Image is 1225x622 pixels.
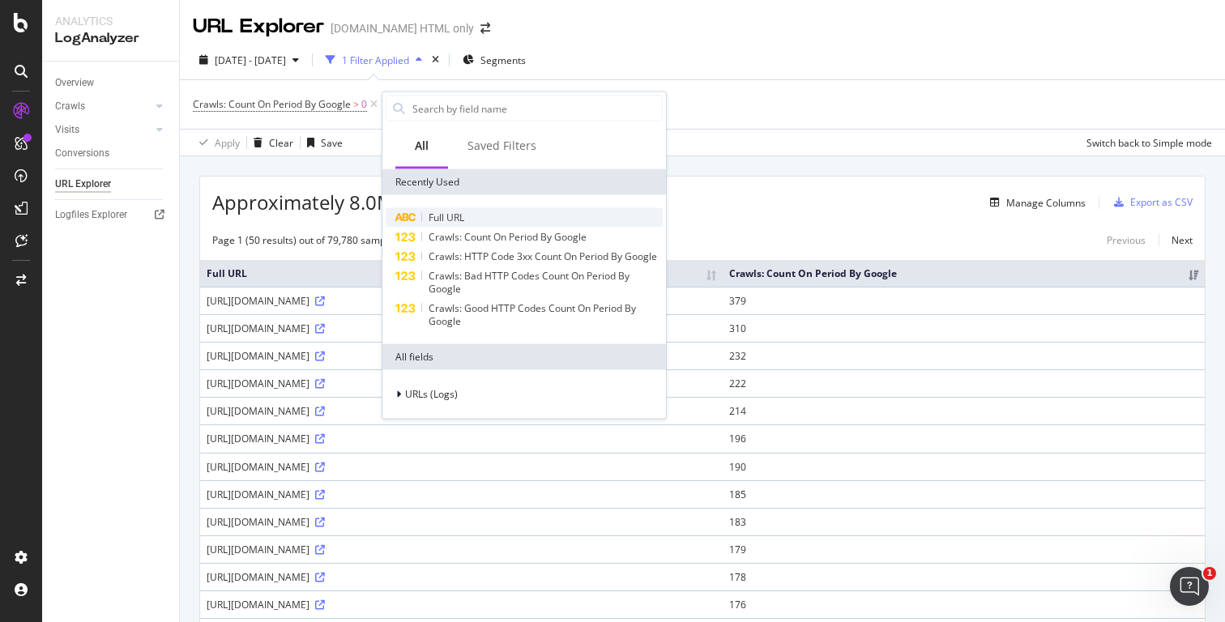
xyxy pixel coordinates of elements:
[321,136,343,150] div: Save
[55,98,85,115] div: Crawls
[429,301,636,328] span: Crawls: Good HTTP Codes Count On Period By Google
[723,314,1205,342] td: 310
[269,136,293,150] div: Clear
[723,590,1205,618] td: 176
[480,23,490,34] div: arrow-right-arrow-left
[723,424,1205,452] td: 196
[207,460,716,474] div: [URL][DOMAIN_NAME]
[381,95,446,114] button: Add Filter
[207,377,716,390] div: [URL][DOMAIN_NAME]
[207,432,716,445] div: [URL][DOMAIN_NAME]
[207,322,716,335] div: [URL][DOMAIN_NAME]
[1080,130,1212,155] button: Switch back to Simple mode
[331,20,474,36] div: [DOMAIN_NAME] HTML only
[207,543,716,556] div: [URL][DOMAIN_NAME]
[301,130,343,155] button: Save
[723,260,1205,287] th: Crawls: Count On Period By Google: activate to sort column ascending
[723,397,1205,424] td: 214
[319,47,429,73] button: 1 Filter Applied
[55,75,94,92] div: Overview
[429,211,464,224] span: Full URL
[415,138,429,154] div: All
[1006,196,1086,210] div: Manage Columns
[382,169,666,195] div: Recently Used
[207,294,716,308] div: [URL][DOMAIN_NAME]
[1159,228,1193,252] a: Next
[723,508,1205,535] td: 183
[212,189,505,216] span: Approximately 8.0M URLs found
[247,130,293,155] button: Clear
[200,260,723,287] th: Full URL: activate to sort column ascending
[456,47,532,73] button: Segments
[382,344,666,370] div: All fields
[723,342,1205,369] td: 232
[55,207,127,224] div: Logfiles Explorer
[467,138,536,154] div: Saved Filters
[1130,195,1193,209] div: Export as CSV
[55,207,168,224] a: Logfiles Explorer
[207,488,716,501] div: [URL][DOMAIN_NAME]
[353,97,359,111] span: >
[55,145,109,162] div: Conversions
[55,176,111,193] div: URL Explorer
[193,47,305,73] button: [DATE] - [DATE]
[193,130,240,155] button: Apply
[193,13,324,40] div: URL Explorer
[1203,567,1216,580] span: 1
[207,570,716,584] div: [URL][DOMAIN_NAME]
[480,53,526,67] span: Segments
[207,404,716,418] div: [URL][DOMAIN_NAME]
[55,176,168,193] a: URL Explorer
[723,563,1205,590] td: 178
[193,97,351,111] span: Crawls: Count On Period By Google
[55,75,168,92] a: Overview
[405,387,458,401] span: URLs (Logs)
[55,121,79,138] div: Visits
[429,52,442,68] div: times
[1170,567,1209,606] iframe: Intercom live chat
[215,136,240,150] div: Apply
[215,53,286,67] span: [DATE] - [DATE]
[55,29,166,48] div: LogAnalyzer
[207,598,716,611] div: [URL][DOMAIN_NAME]
[723,480,1205,508] td: 185
[212,233,433,247] div: Page 1 (50 results) out of 79,780 sampled entries
[55,145,168,162] a: Conversions
[361,93,367,116] span: 0
[723,453,1205,480] td: 190
[411,96,662,121] input: Search by field name
[984,193,1086,212] button: Manage Columns
[723,369,1205,397] td: 222
[55,121,152,138] a: Visits
[723,287,1205,314] td: 379
[429,249,657,263] span: Crawls: HTTP Code 3xx Count On Period By Google
[429,230,587,244] span: Crawls: Count On Period By Google
[1108,190,1193,215] button: Export as CSV
[342,53,409,67] div: 1 Filter Applied
[55,13,166,29] div: Analytics
[207,349,716,363] div: [URL][DOMAIN_NAME]
[429,269,630,296] span: Crawls: Bad HTTP Codes Count On Period By Google
[207,515,716,529] div: [URL][DOMAIN_NAME]
[1086,136,1212,150] div: Switch back to Simple mode
[55,98,152,115] a: Crawls
[723,535,1205,563] td: 179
